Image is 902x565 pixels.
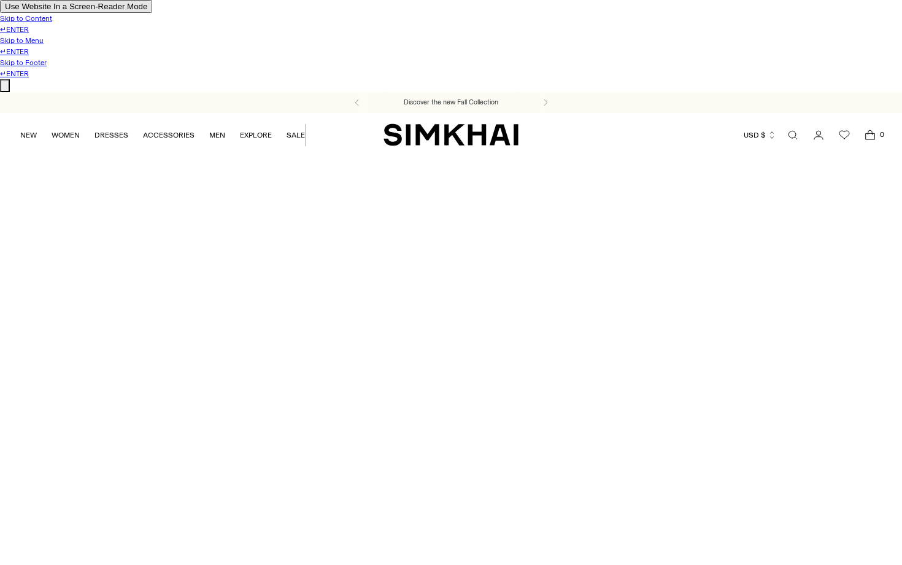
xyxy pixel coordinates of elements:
a: Open search modal [781,123,805,147]
button: USD $ [744,122,776,149]
a: Wishlist [832,123,857,147]
a: EXPLORE [240,122,272,149]
a: MEN [209,122,225,149]
a: Open cart modal [858,123,882,147]
a: SIMKHAI [384,123,518,147]
a: DRESSES [94,122,128,149]
a: ACCESSORIES [143,122,195,149]
a: Discover the new Fall Collection [404,98,498,107]
a: WOMEN [52,122,80,149]
span: 0 [876,129,887,140]
a: Go to the account page [806,123,831,147]
a: NEW [20,122,37,149]
a: SALE [287,122,305,149]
